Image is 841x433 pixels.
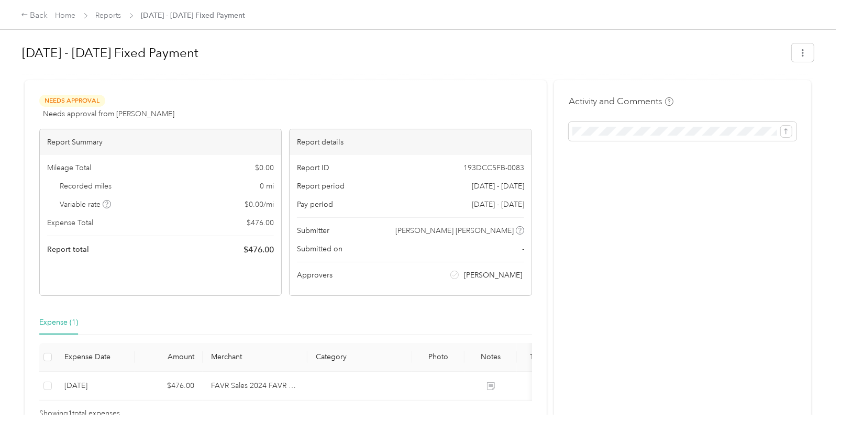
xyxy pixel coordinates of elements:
[290,129,531,155] div: Report details
[22,40,784,65] h1: Sep 1 - 30, 2025 Fixed Payment
[525,352,550,361] div: Tags
[297,270,333,281] span: Approvers
[60,181,112,192] span: Recorded miles
[297,199,333,210] span: Pay period
[517,372,559,401] td: -
[60,199,112,210] span: Variable rate
[39,317,78,328] div: Expense (1)
[247,217,274,228] span: $ 476.00
[464,270,522,281] span: [PERSON_NAME]
[245,199,274,210] span: $ 0.00 / mi
[96,11,121,20] a: Reports
[297,225,329,236] span: Submitter
[21,9,48,22] div: Back
[244,243,274,256] span: $ 476.00
[412,343,464,372] th: Photo
[203,343,307,372] th: Merchant
[297,243,342,254] span: Submitted on
[260,181,274,192] span: 0 mi
[56,372,135,401] td: 10-2-2025
[472,199,524,210] span: [DATE] - [DATE]
[135,343,203,372] th: Amount
[39,408,120,419] span: Showing 1 total expenses
[463,162,524,173] span: 193DCC5FB-0083
[47,217,93,228] span: Expense Total
[56,343,135,372] th: Expense Date
[40,129,281,155] div: Report Summary
[395,225,514,236] span: [PERSON_NAME] [PERSON_NAME]
[39,95,105,107] span: Needs Approval
[782,374,841,433] iframe: Everlance-gr Chat Button Frame
[255,162,274,173] span: $ 0.00
[203,372,307,401] td: FAVR Sales 2024 FAVR program
[522,243,524,254] span: -
[297,181,345,192] span: Report period
[56,11,76,20] a: Home
[464,343,517,372] th: Notes
[517,343,559,372] th: Tags
[569,95,673,108] h4: Activity and Comments
[141,10,246,21] span: [DATE] - [DATE] Fixed Payment
[47,244,89,255] span: Report total
[307,343,412,372] th: Category
[47,162,91,173] span: Mileage Total
[472,181,524,192] span: [DATE] - [DATE]
[135,372,203,401] td: $476.00
[43,108,174,119] span: Needs approval from [PERSON_NAME]
[297,162,329,173] span: Report ID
